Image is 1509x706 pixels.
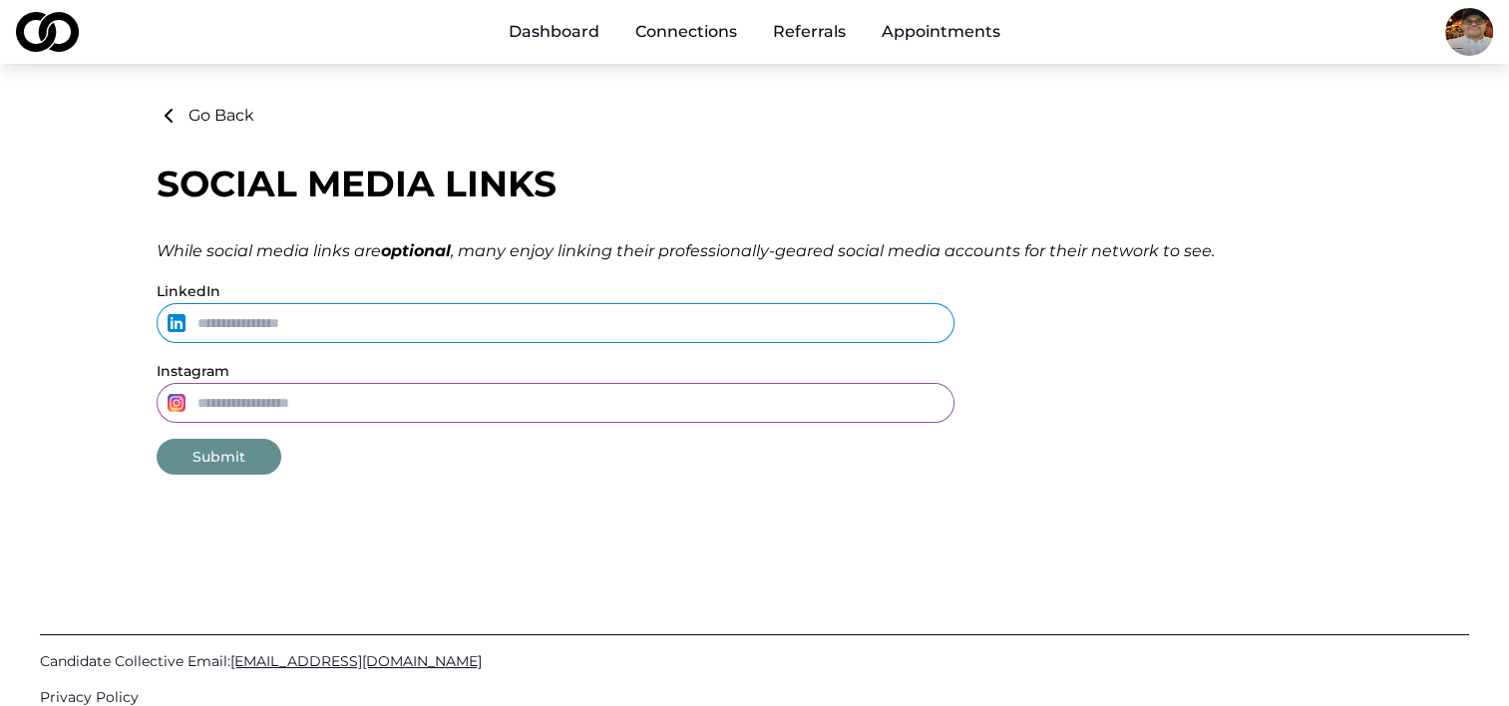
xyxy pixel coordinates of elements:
[866,12,1016,52] a: Appointments
[230,652,482,670] span: [EMAIL_ADDRESS][DOMAIN_NAME]
[381,241,451,260] strong: optional
[16,12,79,52] img: logo
[1445,8,1493,56] img: 5a96112f-2ca7-420b-b62c-2b6ba0bb3294-20231108_073420-profile_picture.jpg
[157,104,254,128] button: Go Back
[493,12,1016,52] nav: Main
[165,391,189,415] img: logo
[165,311,189,335] img: logo
[757,12,862,52] a: Referrals
[619,12,753,52] a: Connections
[157,439,281,475] button: Submit
[157,282,220,300] label: LinkedIn
[157,239,1353,263] div: While social media links are , many enjoy linking their professionally-geared social media accoun...
[157,362,229,380] label: Instagram
[157,164,1353,203] div: Social Media Links
[40,651,1469,671] a: Candidate Collective Email:[EMAIL_ADDRESS][DOMAIN_NAME]
[493,12,615,52] a: Dashboard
